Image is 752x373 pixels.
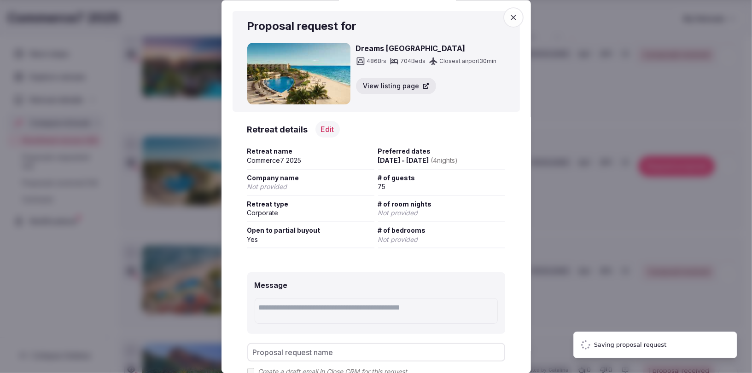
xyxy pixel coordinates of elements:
span: Open to partial buyout [247,226,374,235]
div: Corporate [247,209,374,218]
span: [DATE] - [DATE] [378,157,458,165]
span: Not provided [378,209,418,217]
h3: Dreams [GEOGRAPHIC_DATA] [356,43,497,54]
span: Company name [247,173,374,183]
h2: Proposal request for [247,18,505,34]
img: Dreams Riviera Cancun Resort & SPA [247,43,350,105]
span: 704 Beds [401,57,426,65]
div: Yes [247,235,374,244]
div: Commerce7 2025 [247,156,374,166]
span: Closest airport 30 min [440,57,497,65]
span: 486 Brs [367,57,387,65]
span: Not provided [378,235,418,243]
span: Retreat name [247,147,374,156]
h3: Retreat details [247,124,308,135]
span: ( 4 night s ) [431,157,458,165]
label: Message [255,281,288,290]
span: # of bedrooms [378,226,505,235]
div: 75 [378,183,505,192]
span: Retreat type [247,200,374,209]
a: View listing page [356,78,497,95]
span: # of guests [378,173,505,183]
span: # of room nights [378,200,505,209]
span: Not provided [247,183,287,191]
button: Edit [315,121,340,138]
span: Preferred dates [378,147,505,156]
button: View listing page [356,78,436,95]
